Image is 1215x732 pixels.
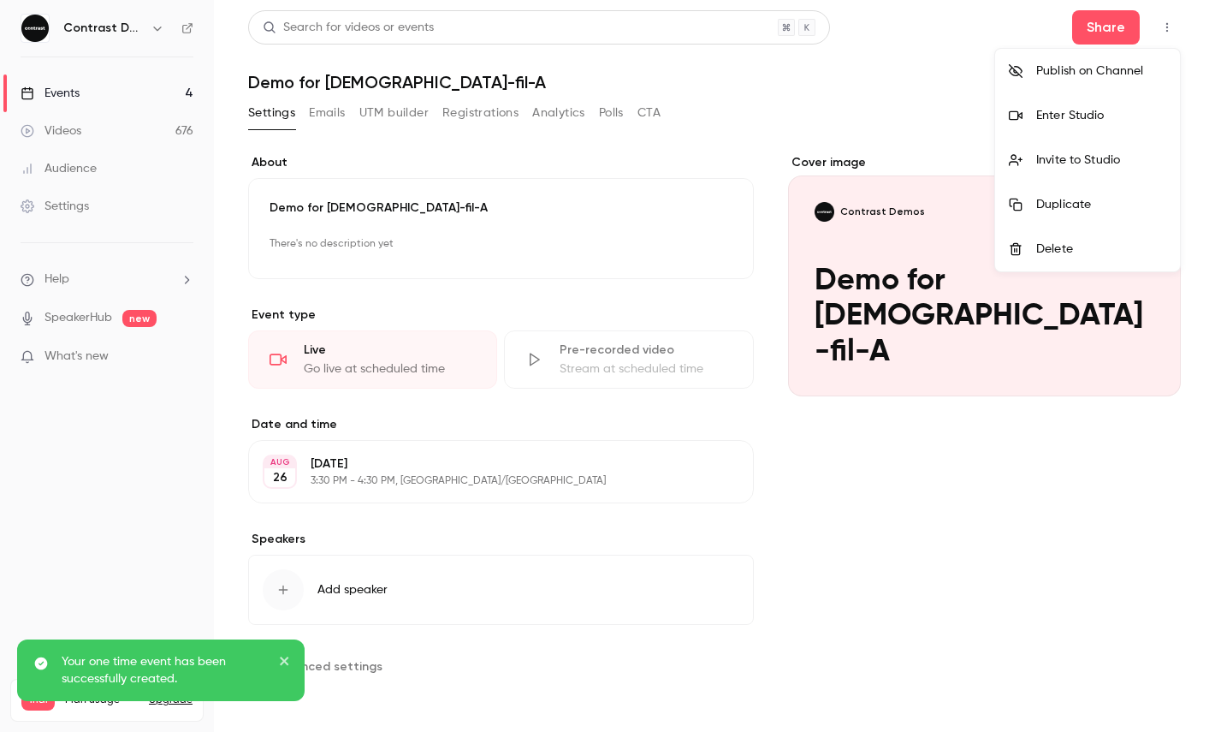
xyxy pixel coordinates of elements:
[1036,196,1166,213] div: Duplicate
[1036,62,1166,80] div: Publish on Channel
[1036,241,1166,258] div: Delete
[1036,107,1166,124] div: Enter Studio
[279,653,291,674] button: close
[1036,152,1166,169] div: Invite to Studio
[62,653,267,687] p: Your one time event has been successfully created.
